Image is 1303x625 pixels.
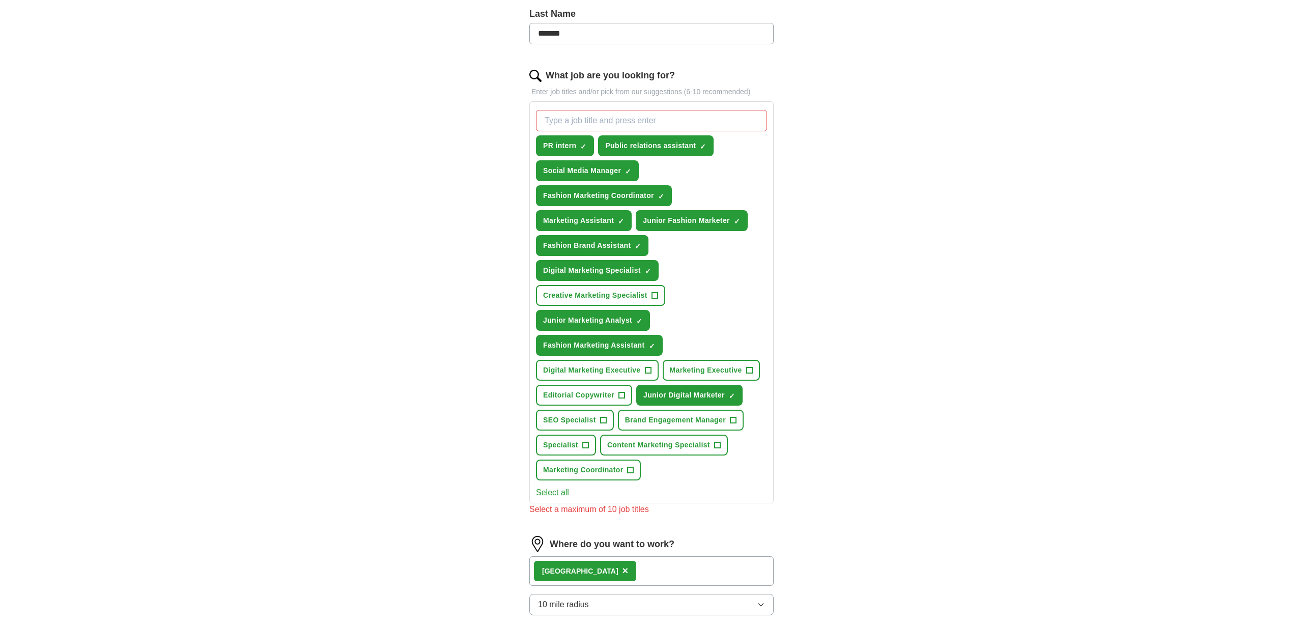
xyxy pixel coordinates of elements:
span: ✓ [580,143,586,151]
button: PR intern✓ [536,135,594,156]
button: Editorial Copywriter [536,385,632,406]
span: Digital Marketing Specialist [543,265,641,276]
span: ✓ [625,167,631,176]
span: ✓ [635,242,641,250]
button: Junior Digital Marketer✓ [636,385,743,406]
span: Digital Marketing Executive [543,365,641,376]
label: Where do you want to work? [550,537,674,551]
span: Public relations assistant [605,140,696,151]
span: 10 mile radius [538,599,589,611]
button: Fashion Marketing Coordinator✓ [536,185,672,206]
span: ✓ [729,392,735,400]
input: Type a job title and press enter [536,110,767,131]
button: Content Marketing Specialist [600,435,728,456]
span: Fashion Marketing Coordinator [543,190,654,201]
span: ✓ [636,317,642,325]
span: Fashion Marketing Assistant [543,340,645,351]
p: Enter job titles and/or pick from our suggestions (6-10 recommended) [529,87,774,97]
button: Social Media Manager✓ [536,160,639,181]
span: Content Marketing Specialist [607,440,710,450]
span: Marketing Assistant [543,215,614,226]
button: Public relations assistant✓ [598,135,714,156]
span: Marketing Executive [670,365,742,376]
span: Marketing Coordinator [543,465,623,475]
span: Editorial Copywriter [543,390,614,401]
button: × [622,563,629,579]
button: Marketing Assistant✓ [536,210,632,231]
div: Select a maximum of 10 job titles [529,503,774,516]
span: × [622,565,629,576]
span: PR intern [543,140,576,151]
button: Specialist [536,435,596,456]
span: ✓ [618,217,624,225]
button: Digital Marketing Specialist✓ [536,260,659,281]
button: Marketing Coordinator [536,460,641,480]
span: SEO Specialist [543,415,596,425]
button: Junior Marketing Analyst✓ [536,310,650,331]
span: ✓ [658,192,664,201]
span: ✓ [645,267,651,275]
button: Select all [536,487,569,499]
img: location.png [529,536,546,552]
button: Fashion Brand Assistant✓ [536,235,648,256]
span: ✓ [700,143,706,151]
span: ✓ [734,217,740,225]
span: Junior Marketing Analyst [543,315,632,326]
button: Creative Marketing Specialist [536,285,665,306]
span: ✓ [649,342,655,350]
div: [GEOGRAPHIC_DATA] [542,566,618,577]
button: Fashion Marketing Assistant✓ [536,335,663,356]
img: search.png [529,70,542,82]
button: Digital Marketing Executive [536,360,659,381]
button: Junior Fashion Marketer✓ [636,210,748,231]
span: Junior Fashion Marketer [643,215,730,226]
span: Social Media Manager [543,165,621,176]
button: 10 mile radius [529,594,774,615]
button: Brand Engagement Manager [618,410,744,431]
button: Marketing Executive [663,360,760,381]
label: What job are you looking for? [546,69,675,82]
span: Junior Digital Marketer [643,390,725,401]
span: Fashion Brand Assistant [543,240,631,251]
span: Creative Marketing Specialist [543,290,647,301]
span: Specialist [543,440,578,450]
button: SEO Specialist [536,410,614,431]
label: Last Name [529,7,774,21]
span: Brand Engagement Manager [625,415,726,425]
